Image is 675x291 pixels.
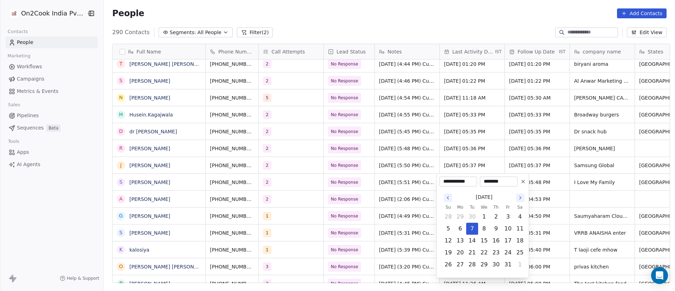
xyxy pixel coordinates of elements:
button: Saturday, October 11th, 2025 [514,223,526,234]
button: Tuesday, October 14th, 2025 [467,235,478,246]
button: Tuesday, October 21st, 2025 [467,247,478,258]
button: Sunday, October 12th, 2025 [443,235,454,246]
button: Wednesday, October 1st, 2025 [478,211,490,222]
button: Thursday, October 30th, 2025 [490,259,502,270]
button: Thursday, October 9th, 2025 [490,223,502,234]
button: Today, Tuesday, October 7th, 2025, selected [467,223,478,234]
th: Sunday [442,204,454,211]
button: Thursday, October 2nd, 2025 [490,211,502,222]
button: Go to the Previous Month [444,194,452,202]
button: Thursday, October 16th, 2025 [490,235,502,246]
button: Sunday, October 19th, 2025 [443,247,454,258]
button: Saturday, October 4th, 2025 [514,211,526,222]
button: Friday, October 17th, 2025 [502,235,514,246]
span: [DATE] [476,194,492,201]
button: Saturday, October 18th, 2025 [514,235,526,246]
button: Friday, October 10th, 2025 [502,223,514,234]
button: Wednesday, October 15th, 2025 [478,235,490,246]
button: Tuesday, September 30th, 2025 [467,211,478,222]
button: Saturday, November 1st, 2025 [514,259,526,270]
button: Friday, October 24th, 2025 [502,247,514,258]
button: Thursday, October 23rd, 2025 [490,247,502,258]
th: Friday [502,204,514,211]
button: Monday, October 20th, 2025 [455,247,466,258]
button: Sunday, September 28th, 2025 [443,211,454,222]
button: Friday, October 3rd, 2025 [502,211,514,222]
table: October 2025 [442,204,526,271]
button: Friday, October 31st, 2025 [502,259,514,270]
button: Monday, October 6th, 2025 [455,223,466,234]
th: Wednesday [478,204,490,211]
button: Wednesday, October 8th, 2025 [478,223,490,234]
button: Saturday, October 25th, 2025 [514,247,526,258]
button: Sunday, October 5th, 2025 [443,223,454,234]
th: Thursday [490,204,502,211]
th: Tuesday [466,204,478,211]
button: Monday, October 27th, 2025 [455,259,466,270]
button: Wednesday, October 29th, 2025 [478,259,490,270]
button: Tuesday, October 28th, 2025 [467,259,478,270]
button: Monday, September 29th, 2025 [455,211,466,222]
button: Wednesday, October 22nd, 2025 [478,247,490,258]
button: Sunday, October 26th, 2025 [443,259,454,270]
th: Monday [454,204,466,211]
button: Go to the Next Month [516,194,525,202]
button: Monday, October 13th, 2025 [455,235,466,246]
th: Saturday [514,204,526,211]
